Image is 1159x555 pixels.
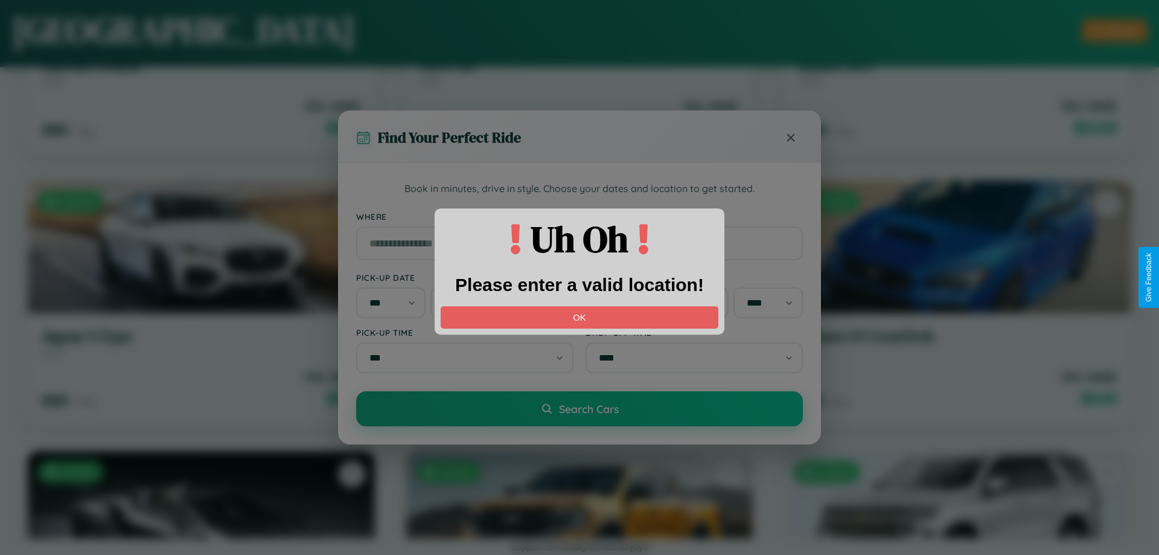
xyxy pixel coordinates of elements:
[356,272,573,283] label: Pick-up Date
[559,402,619,415] span: Search Cars
[586,327,803,338] label: Drop-off Time
[356,211,803,222] label: Where
[586,272,803,283] label: Drop-off Date
[356,181,803,197] p: Book in minutes, drive in style. Choose your dates and location to get started.
[378,127,521,147] h3: Find Your Perfect Ride
[356,327,573,338] label: Pick-up Time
